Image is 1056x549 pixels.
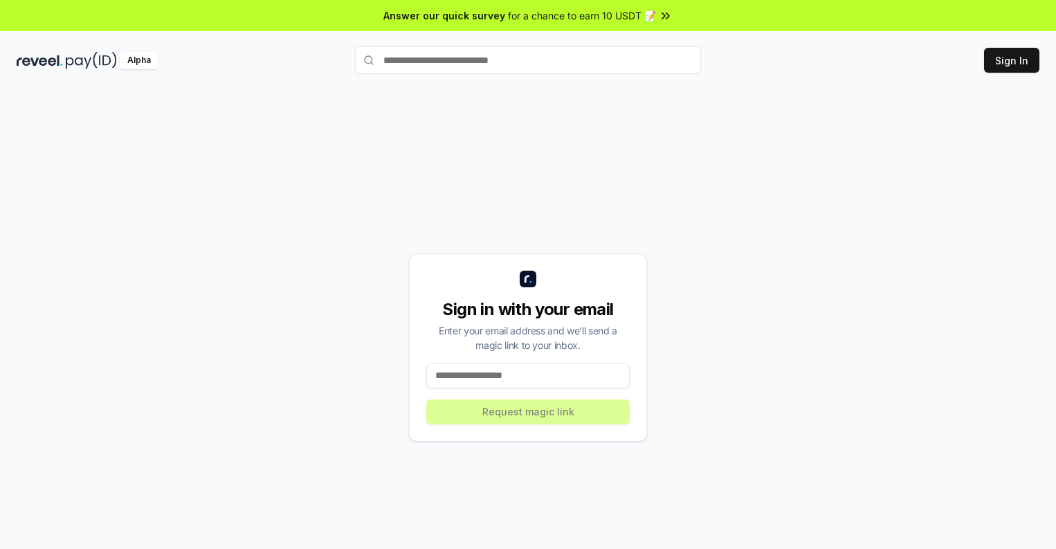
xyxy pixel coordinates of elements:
[120,52,158,69] div: Alpha
[383,8,505,23] span: Answer our quick survey
[426,298,630,321] div: Sign in with your email
[66,52,117,69] img: pay_id
[984,48,1039,73] button: Sign In
[17,52,63,69] img: reveel_dark
[520,271,536,287] img: logo_small
[426,323,630,352] div: Enter your email address and we’ll send a magic link to your inbox.
[508,8,656,23] span: for a chance to earn 10 USDT 📝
